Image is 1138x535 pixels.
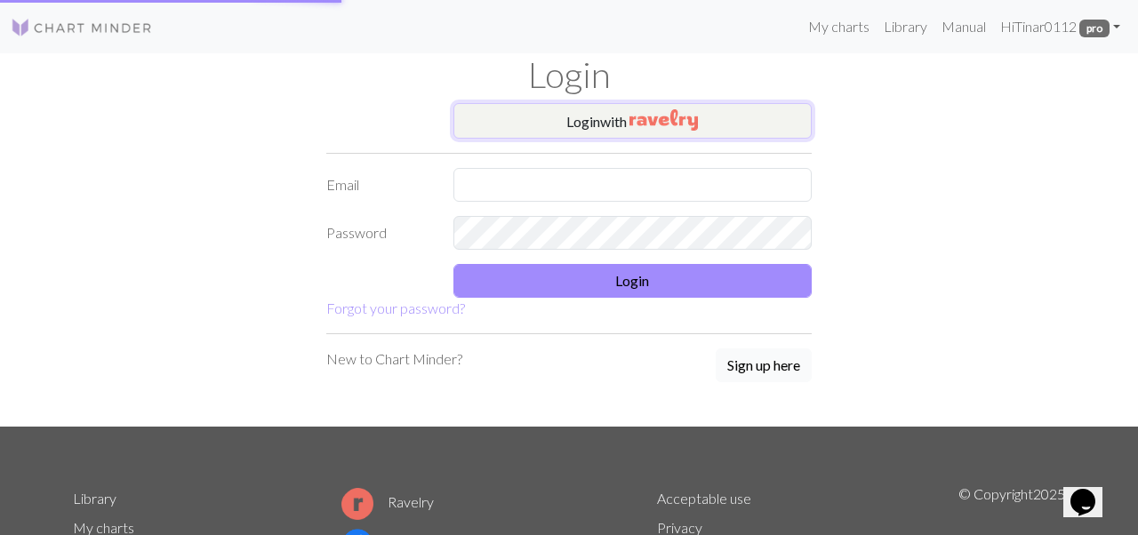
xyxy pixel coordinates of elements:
[801,9,877,44] a: My charts
[1063,464,1120,517] iframe: chat widget
[453,103,813,139] button: Loginwith
[934,9,993,44] a: Manual
[716,348,812,384] a: Sign up here
[657,490,751,507] a: Acceptable use
[341,493,434,510] a: Ravelry
[453,264,813,298] button: Login
[993,9,1127,44] a: HiTinar0112 pro
[1079,20,1110,37] span: pro
[62,53,1076,96] h1: Login
[326,348,462,370] p: New to Chart Minder?
[877,9,934,44] a: Library
[341,488,373,520] img: Ravelry logo
[716,348,812,382] button: Sign up here
[73,490,116,507] a: Library
[11,17,153,38] img: Logo
[326,299,465,316] a: Forgot your password?
[629,109,698,131] img: Ravelry
[316,216,443,250] label: Password
[316,168,443,202] label: Email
